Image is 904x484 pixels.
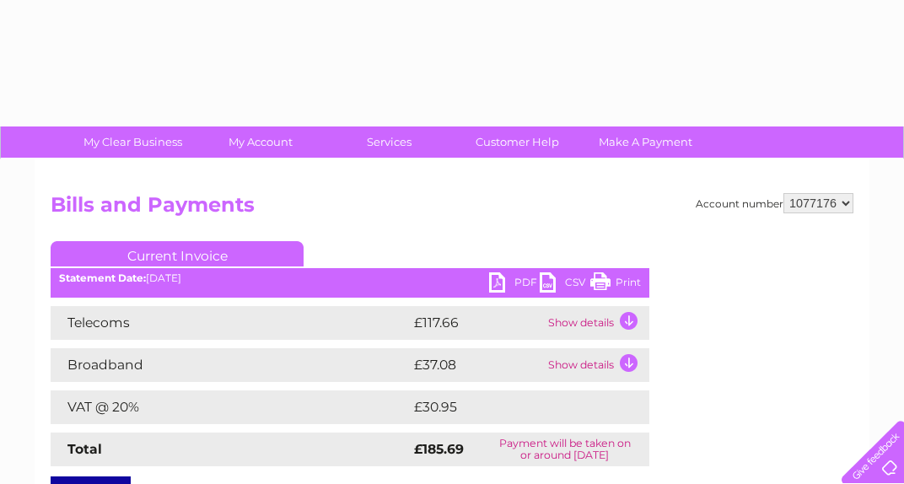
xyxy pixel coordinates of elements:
td: Show details [544,348,649,382]
a: Current Invoice [51,241,304,266]
td: Payment will be taken on or around [DATE] [480,433,649,466]
td: Broadband [51,348,410,382]
div: [DATE] [51,272,649,284]
a: My Clear Business [63,126,202,158]
b: Statement Date: [59,272,146,284]
a: Print [590,272,641,297]
a: CSV [540,272,590,297]
a: Make A Payment [576,126,715,158]
div: Account number [696,193,853,213]
a: My Account [191,126,331,158]
td: £37.08 [410,348,544,382]
a: PDF [489,272,540,297]
td: VAT @ 20% [51,390,410,424]
strong: Total [67,441,102,457]
td: Show details [544,306,649,340]
td: Telecoms [51,306,410,340]
td: £30.95 [410,390,616,424]
strong: £185.69 [414,441,464,457]
a: Customer Help [448,126,587,158]
h2: Bills and Payments [51,193,853,225]
a: Services [320,126,459,158]
td: £117.66 [410,306,544,340]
